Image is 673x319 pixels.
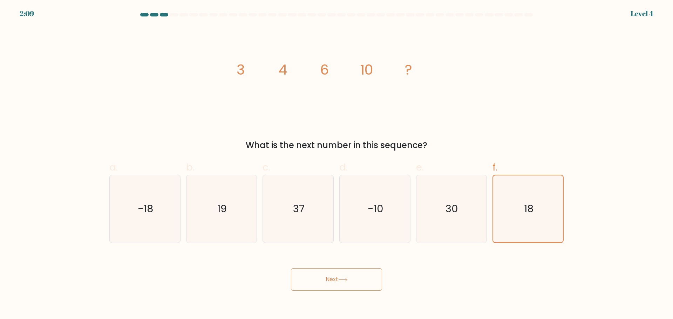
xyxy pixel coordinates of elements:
span: f. [492,160,497,174]
span: e. [416,160,424,174]
span: b. [186,160,195,174]
tspan: 4 [278,60,287,79]
tspan: 10 [360,60,373,79]
span: a. [109,160,118,174]
tspan: ? [405,60,413,79]
div: Level 4 [631,8,653,19]
tspan: 3 [237,60,245,79]
text: 37 [293,202,305,216]
text: 30 [446,202,458,216]
span: d. [339,160,348,174]
span: c. [263,160,270,174]
div: 2:09 [20,8,34,19]
div: What is the next number in this sequence? [114,139,559,152]
tspan: 6 [320,60,329,79]
text: 18 [524,202,533,216]
text: -10 [368,202,383,216]
text: 19 [217,202,227,216]
button: Next [291,268,382,291]
text: -18 [138,202,153,216]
